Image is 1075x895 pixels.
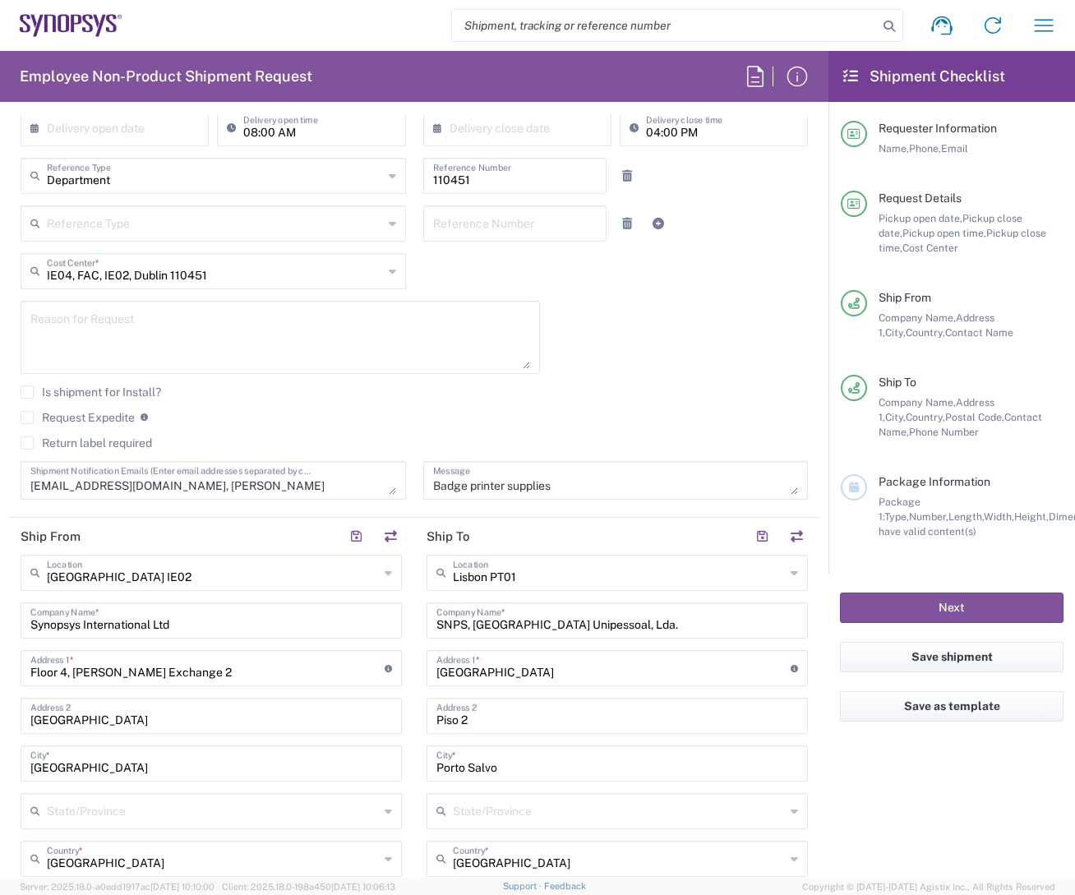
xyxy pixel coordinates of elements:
span: Client: 2025.18.0-198a450 [222,882,395,892]
button: Save shipment [840,642,1063,672]
span: Copyright © [DATE]-[DATE] Agistix Inc., All Rights Reserved [802,879,1055,894]
span: Pickup open date, [879,212,962,224]
a: Remove Reference [616,164,639,187]
span: Postal Code, [945,411,1004,423]
span: Number, [909,510,948,523]
span: Phone Number [909,426,979,438]
span: Contact Name [945,326,1013,339]
span: Height, [1014,510,1049,523]
label: Is shipment for Install? [21,385,161,399]
label: Return label required [21,436,152,450]
span: Type, [884,510,909,523]
span: Cost Center [902,242,958,254]
span: Phone, [909,142,941,155]
span: [DATE] 10:10:00 [150,882,215,892]
button: Next [840,593,1063,623]
span: City, [885,411,906,423]
span: Length, [948,510,984,523]
span: Name, [879,142,909,155]
span: Requester Information [879,122,997,135]
h2: Shipment Checklist [843,67,1005,86]
span: Request Details [879,191,962,205]
span: Company Name, [879,396,956,408]
h2: Ship To [427,528,470,545]
span: Package 1: [879,496,920,523]
span: [DATE] 10:06:13 [331,882,395,892]
h2: Ship From [21,528,81,545]
span: Email [941,142,968,155]
span: Country, [906,411,945,423]
span: Ship From [879,291,931,304]
span: Package Information [879,475,990,488]
span: Country, [906,326,945,339]
a: Add Reference [647,212,670,235]
input: Shipment, tracking or reference number [452,10,878,41]
span: Width, [984,510,1014,523]
span: City, [885,326,906,339]
button: Save as template [840,691,1063,722]
label: Request Expedite [21,411,135,424]
h2: Employee Non-Product Shipment Request [20,67,312,86]
span: Server: 2025.18.0-a0edd1917ac [20,882,215,892]
span: Company Name, [879,311,956,324]
a: Feedback [544,881,586,891]
a: Remove Reference [616,212,639,235]
a: Support [503,881,544,891]
span: Ship To [879,376,916,389]
span: Pickup open time, [902,227,986,239]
